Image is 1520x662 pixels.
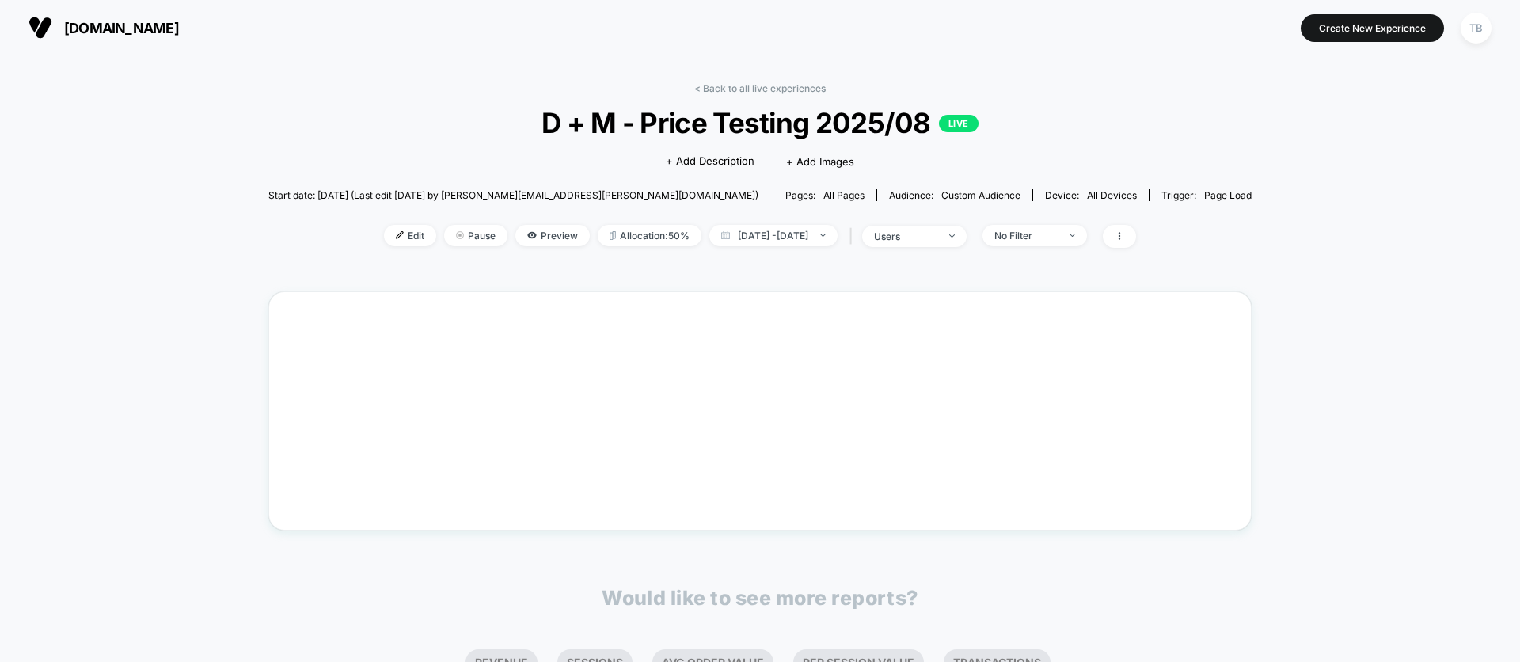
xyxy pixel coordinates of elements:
[1461,13,1491,44] div: TB
[666,154,754,169] span: + Add Description
[610,231,616,240] img: rebalance
[28,16,52,40] img: Visually logo
[709,225,838,246] span: [DATE] - [DATE]
[820,234,826,237] img: end
[1087,189,1137,201] span: all devices
[786,155,854,168] span: + Add Images
[268,189,758,201] span: Start date: [DATE] (Last edit [DATE] by [PERSON_NAME][EMAIL_ADDRESS][PERSON_NAME][DOMAIN_NAME])
[456,231,464,239] img: end
[1032,189,1149,201] span: Device:
[994,230,1058,242] div: No Filter
[396,231,404,239] img: edit
[941,189,1020,201] span: Custom Audience
[1456,12,1496,44] button: TB
[939,115,978,132] p: LIVE
[721,231,730,239] img: calendar
[889,189,1020,201] div: Audience:
[694,82,826,94] a: < Back to all live experiences
[598,225,701,246] span: Allocation: 50%
[1204,189,1252,201] span: Page Load
[949,234,955,238] img: end
[845,225,862,248] span: |
[823,189,864,201] span: all pages
[1070,234,1075,237] img: end
[602,586,918,610] p: Would like to see more reports?
[1301,14,1444,42] button: Create New Experience
[317,106,1202,139] span: D + M - Price Testing 2025/08
[515,225,590,246] span: Preview
[874,230,937,242] div: users
[384,225,436,246] span: Edit
[24,15,184,40] button: [DOMAIN_NAME]
[785,189,864,201] div: Pages:
[64,20,179,36] span: [DOMAIN_NAME]
[1161,189,1252,201] div: Trigger:
[444,225,507,246] span: Pause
